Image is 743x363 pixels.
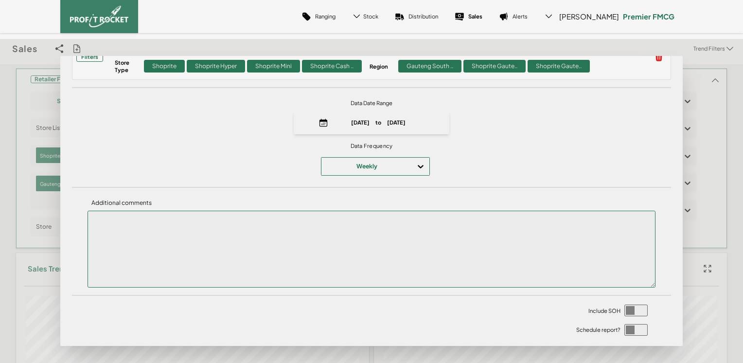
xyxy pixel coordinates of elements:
[559,12,619,21] span: [PERSON_NAME]
[398,60,461,73] div: Gauteng South ..
[315,13,336,20] p: Ranging
[187,60,245,73] div: Shoprite Hyper
[468,13,482,20] p: Sales
[576,326,620,333] p: Schedule report?
[463,60,526,73] div: Shoprite Gaute..
[370,63,393,70] h4: Region
[588,307,620,314] p: Include SOH
[247,60,300,73] div: Shoprite Mini
[491,5,536,28] a: Alerts
[370,119,387,126] span: to
[351,99,392,107] p: Data Date Range
[70,6,128,27] img: image
[76,142,667,149] p: Data Frequency
[326,159,407,174] div: Weekly
[528,60,590,73] div: Shoprite Gaute..
[408,13,438,20] p: Distribution
[387,5,446,28] a: Distribution
[623,12,674,21] p: Premier FMCG
[332,119,425,126] p: [DATE] [DATE]
[513,13,528,20] p: Alerts
[363,13,378,20] span: Stock
[293,5,344,28] a: Ranging
[115,59,139,73] h4: Store Type
[76,52,103,62] h3: Filters
[144,60,185,73] div: Shoprite
[91,199,152,207] p: Additional comments
[446,5,491,28] a: Sales
[302,60,362,73] div: Shoprite Cash ..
